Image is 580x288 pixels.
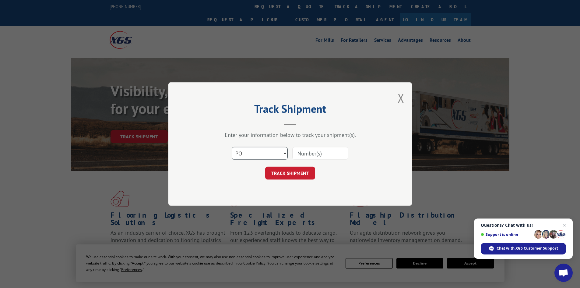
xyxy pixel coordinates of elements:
[481,243,566,254] div: Chat with XGS Customer Support
[199,131,381,138] div: Enter your information below to track your shipment(s).
[481,232,532,237] span: Support is online
[292,147,348,160] input: Number(s)
[561,222,568,229] span: Close chat
[199,105,381,116] h2: Track Shipment
[554,264,573,282] div: Open chat
[398,90,404,106] button: Close modal
[265,167,315,180] button: TRACK SHIPMENT
[497,246,558,251] span: Chat with XGS Customer Support
[481,223,566,228] span: Questions? Chat with us!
